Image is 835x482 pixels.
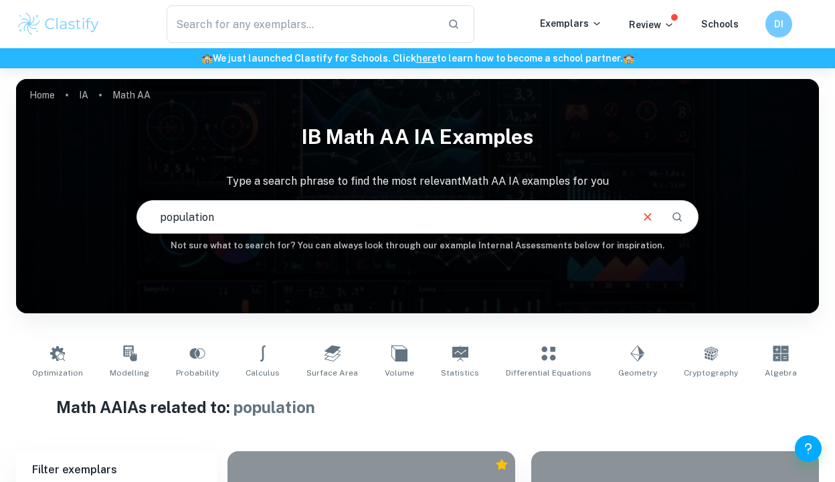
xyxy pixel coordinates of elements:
p: Exemplars [540,16,602,31]
button: Search [666,206,688,228]
span: Statistics [441,367,479,379]
span: population [234,398,315,416]
span: Modelling [110,367,149,379]
span: Probability [176,367,219,379]
p: Review [629,17,674,32]
span: Algebra [765,367,797,379]
input: E.g. modelling a logo, player arrangements, shape of an egg... [137,198,630,236]
h1: IB Math AA IA examples [16,116,819,157]
span: Surface Area [306,367,358,379]
a: Home [29,86,55,104]
button: DI [765,11,792,37]
p: Type a search phrase to find the most relevant Math AA IA examples for you [16,173,819,189]
p: Math AA [112,88,151,102]
span: 🏫 [201,53,213,64]
button: Clear [635,204,660,230]
span: Differential Equations [506,367,591,379]
h6: We just launched Clastify for Schools. Click to learn how to become a school partner. [3,51,832,66]
h1: Math AA IAs related to: [56,395,779,419]
a: here [416,53,437,64]
span: Calculus [246,367,280,379]
button: Help and Feedback [795,435,822,462]
span: Volume [385,367,414,379]
h6: DI [771,17,787,31]
a: Schools [701,19,739,29]
span: Cryptography [684,367,738,379]
div: Premium [495,458,508,471]
a: IA [79,86,88,104]
span: Optimization [32,367,83,379]
img: Clastify logo [16,11,101,37]
span: Geometry [618,367,657,379]
span: 🏫 [623,53,634,64]
h6: Not sure what to search for? You can always look through our example Internal Assessments below f... [16,239,819,252]
input: Search for any exemplars... [167,5,436,43]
